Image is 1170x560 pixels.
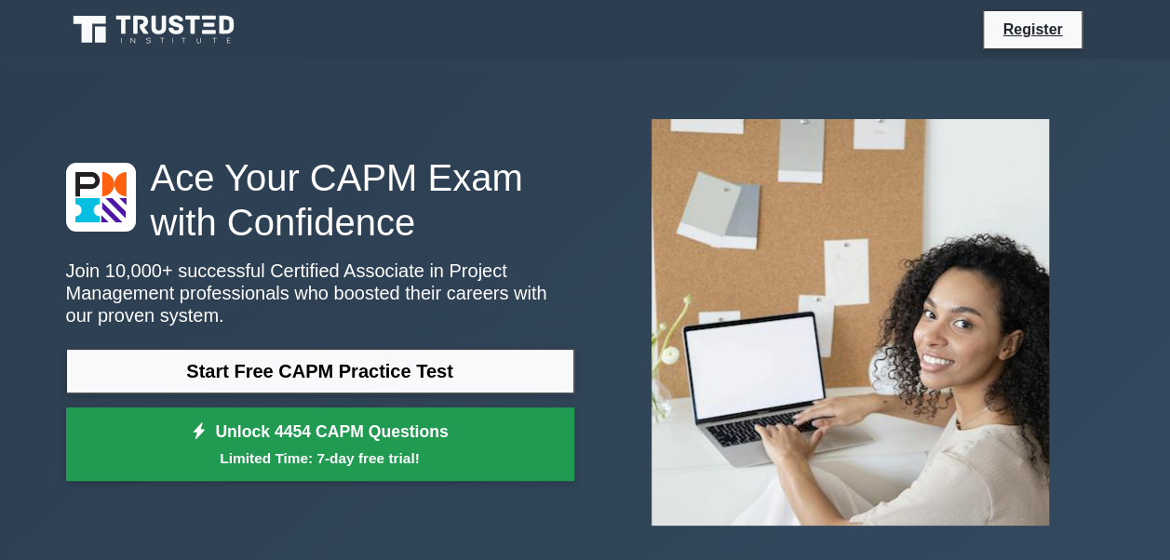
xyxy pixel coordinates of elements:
a: Register [991,18,1073,41]
p: Join 10,000+ successful Certified Associate in Project Management professionals who boosted their... [66,260,574,327]
a: Start Free CAPM Practice Test [66,349,574,393]
h1: Ace Your CAPM Exam with Confidence [66,155,574,245]
a: Unlock 4454 CAPM QuestionsLimited Time: 7-day free trial! [66,407,574,482]
small: Limited Time: 7-day free trial! [89,447,551,469]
